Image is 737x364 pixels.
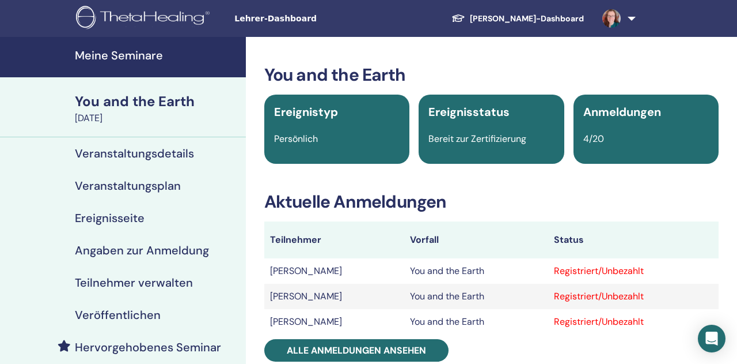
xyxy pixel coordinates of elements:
h4: Angaben zur Anmeldung [75,243,209,257]
span: Bereit zur Zertifizierung [428,133,526,145]
td: You and the Earth [404,284,548,309]
span: Ereignistyp [274,104,338,119]
span: Alle Anmeldungen ansehen [287,344,426,357]
h3: You and the Earth [264,65,719,85]
span: Ereignisstatus [428,104,510,119]
img: logo.png [76,6,214,32]
td: [PERSON_NAME] [264,284,405,309]
div: Open Intercom Messenger [698,325,725,352]
a: You and the Earth[DATE] [68,92,246,125]
h4: Veranstaltungsplan [75,179,181,193]
span: Persönlich [274,133,318,145]
div: [DATE] [75,111,239,125]
h4: Veranstaltungsdetails [75,147,194,160]
span: 4/20 [583,133,604,145]
div: Registriert/Unbezahlt [554,315,713,329]
h4: Hervorgehobenes Seminar [75,340,221,354]
h3: Aktuelle Anmeldungen [264,192,719,212]
span: Anmeldungen [583,104,661,119]
div: Registriert/Unbezahlt [554,290,713,303]
td: You and the Earth [404,309,548,335]
a: Alle Anmeldungen ansehen [264,339,449,362]
th: Teilnehmer [264,222,405,258]
th: Status [548,222,719,258]
td: You and the Earth [404,258,548,284]
span: Lehrer-Dashboard [234,13,407,25]
td: [PERSON_NAME] [264,258,405,284]
img: graduation-cap-white.svg [451,13,465,23]
a: [PERSON_NAME]-Dashboard [442,8,593,29]
h4: Veröffentlichen [75,308,161,322]
td: [PERSON_NAME] [264,309,405,335]
h4: Teilnehmer verwalten [75,276,193,290]
h4: Meine Seminare [75,48,239,62]
div: You and the Earth [75,92,239,111]
h4: Ereignisseite [75,211,145,225]
img: default.jpg [602,9,621,28]
div: Registriert/Unbezahlt [554,264,713,278]
th: Vorfall [404,222,548,258]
